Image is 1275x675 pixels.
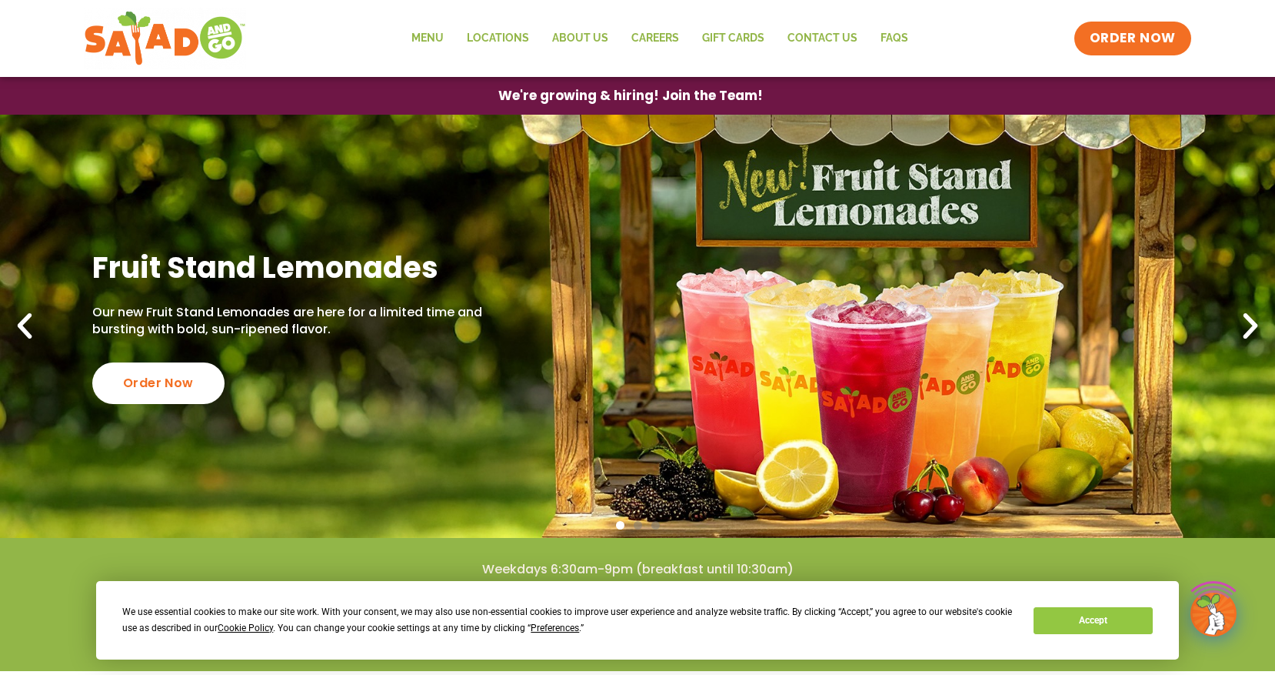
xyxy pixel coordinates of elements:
span: Go to slide 2 [634,521,642,530]
h4: Weekends 7am-9pm (breakfast until 11am) [31,586,1244,603]
div: We use essential cookies to make our site work. With your consent, we may also use non-essential ... [122,604,1015,637]
div: Cookie Consent Prompt [96,581,1179,660]
span: Go to slide 1 [616,521,624,530]
a: GIFT CARDS [691,21,776,56]
a: FAQs [869,21,920,56]
nav: Menu [400,21,920,56]
a: Locations [455,21,541,56]
span: Preferences [531,623,579,633]
button: Accept [1034,607,1152,634]
span: We're growing & hiring! Join the Team! [498,89,763,102]
div: Previous slide [8,309,42,343]
div: Order Now [92,363,225,404]
a: ORDER NOW [1074,22,1191,55]
div: Next slide [1233,309,1267,343]
span: Go to slide 3 [651,521,660,530]
a: About Us [541,21,620,56]
a: We're growing & hiring! Join the Team! [475,78,786,114]
a: Careers [620,21,691,56]
h4: Weekdays 6:30am-9pm (breakfast until 10:30am) [31,561,1244,578]
span: Cookie Policy [218,623,273,633]
p: Our new Fruit Stand Lemonades are here for a limited time and bursting with bold, sun-ripened fla... [92,304,483,339]
img: new-SAG-logo-768×292 [84,8,246,69]
a: Contact Us [776,21,869,56]
h2: Fruit Stand Lemonades [92,249,483,286]
a: Menu [400,21,455,56]
span: ORDER NOW [1090,29,1176,48]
